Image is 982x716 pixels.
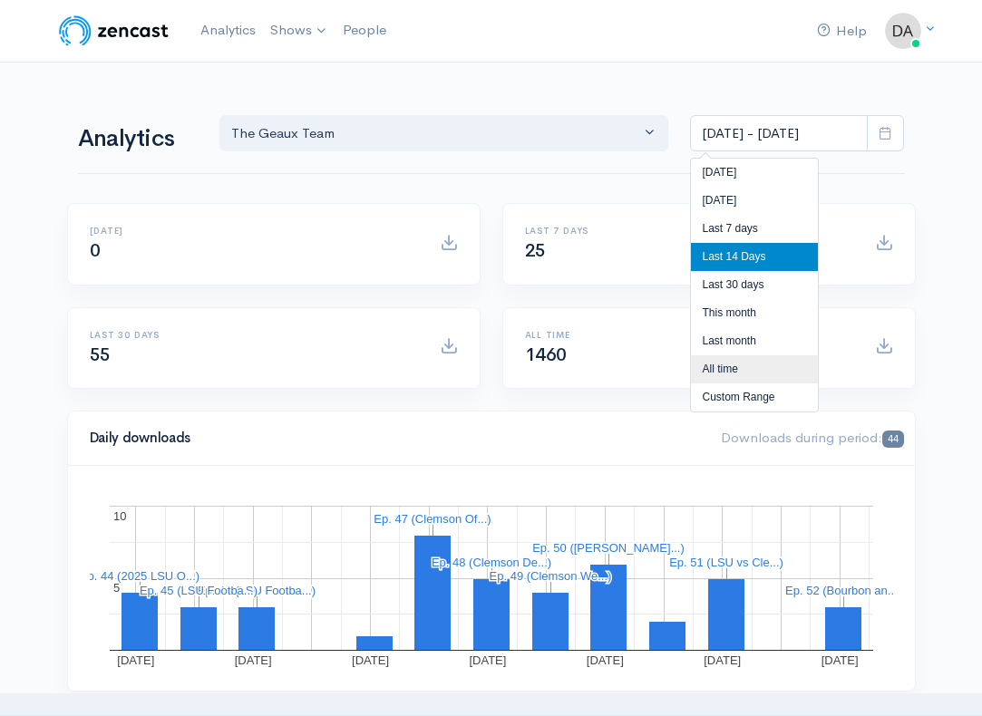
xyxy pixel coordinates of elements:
[882,431,903,448] span: 44
[374,512,491,526] text: Ep. 47 (Clemson Of...)
[139,584,257,597] text: Ep. 45 (LSU Footba...)
[79,569,199,583] text: Ep. 44 (2025 LSU O...)
[469,653,506,667] text: [DATE]
[704,653,741,667] text: [DATE]
[56,13,171,49] img: ZenCast Logo
[691,215,818,243] li: Last 7 days
[113,509,126,523] text: 10
[721,429,903,446] span: Downloads during period:
[525,239,546,262] span: 25
[90,226,418,236] h6: [DATE]
[691,355,818,383] li: All time
[669,556,783,569] text: Ep. 51 (LSU vs Cle...)
[90,488,893,669] svg: A chart.
[691,271,818,299] li: Last 30 days
[352,653,389,667] text: [DATE]
[810,12,874,51] a: Help
[193,11,263,50] a: Analytics
[113,581,120,595] text: 5
[691,327,818,355] li: Last month
[489,569,611,583] text: Ep. 49 (Clemson We...)
[586,653,623,667] text: [DATE]
[335,11,394,50] a: People
[234,653,271,667] text: [DATE]
[691,299,818,327] li: This month
[525,226,853,236] h6: Last 7 days
[231,123,641,144] div: The Geaux Team
[263,11,335,51] a: Shows
[691,187,818,215] li: [DATE]
[90,239,101,262] span: 0
[117,653,154,667] text: [DATE]
[690,115,868,152] input: analytics date range selector
[885,13,921,49] img: ...
[691,159,818,187] li: [DATE]
[219,115,669,152] button: The Geaux Team
[691,243,818,271] li: Last 14 Days
[532,541,685,555] text: Ep. 50 ([PERSON_NAME]...)
[90,431,700,446] h4: Daily downloads
[90,343,111,366] span: 55
[197,584,315,597] text: Ep. 46 (LSU Footba...)
[785,584,901,597] text: Ep. 52 (Bourbon an...)
[431,556,550,569] text: Ep. 48 (Clemson De...)
[525,343,567,366] span: 1460
[691,383,818,411] li: Custom Range
[821,653,858,667] text: [DATE]
[90,330,418,340] h6: Last 30 days
[525,330,853,340] h6: All time
[78,126,198,152] h1: Analytics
